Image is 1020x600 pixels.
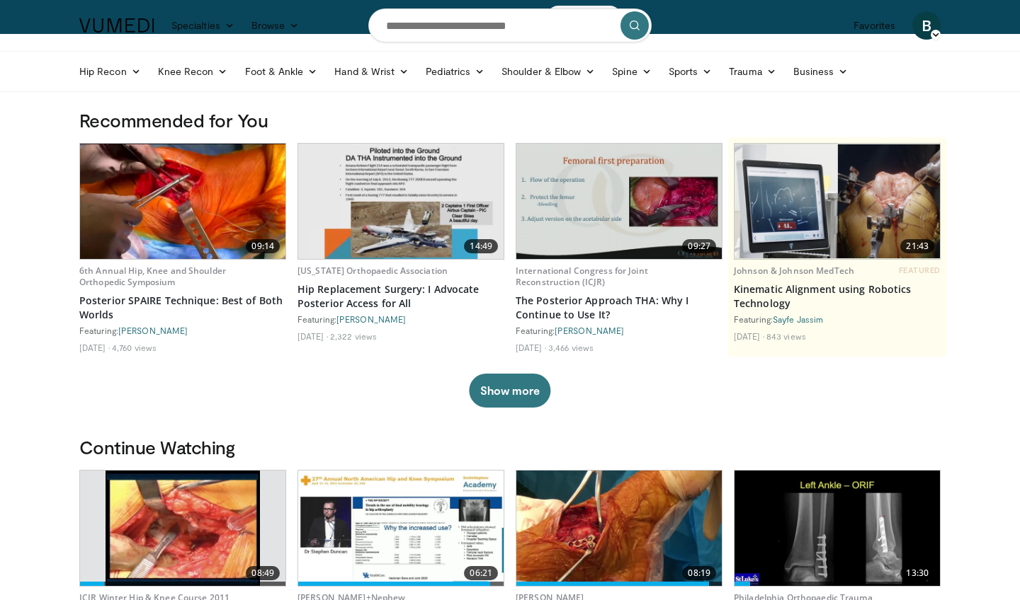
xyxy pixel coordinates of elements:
[298,471,504,586] img: ca45bebe-5fc4-4b9b-9513-8f91197adb19.620x360_q85_upscale.jpg
[79,342,110,353] li: [DATE]
[845,11,904,40] a: Favorites
[330,330,377,342] li: 2,322 views
[118,325,188,335] a: [PERSON_NAME]
[516,144,722,259] img: 5663a6a6-02d3-4575-8b5d-65c8c882c86f.620x360_q85_upscale.jpg
[464,239,498,253] span: 14:49
[237,57,327,86] a: Foot & Ankle
[79,325,286,336] div: Featuring:
[720,57,785,86] a: Trauma
[298,144,504,259] img: 21edfc83-ec83-4df6-b816-0b267dd9a881.620x360_q85_upscale.jpg
[735,144,940,259] a: 21:43
[555,325,624,335] a: [PERSON_NAME]
[603,57,659,86] a: Spine
[735,471,940,586] img: a11ba179-29ab-4005-a77b-41f15fe71557.620x360_q85_upscale.jpg
[734,265,854,277] a: Johnson & Johnson MedTech
[735,144,940,259] img: 85482610-0380-4aae-aa4a-4a9be0c1a4f1.620x360_q85_upscale.jpg
[899,265,941,275] span: FEATURED
[79,265,226,288] a: 6th Annual Hip, Knee and Shoulder Orthopedic Symposium
[297,330,328,342] li: [DATE]
[766,330,806,342] li: 843 views
[298,144,504,259] a: 14:49
[912,11,941,40] a: B
[149,57,237,86] a: Knee Recon
[112,342,157,353] li: 4,760 views
[682,566,716,580] span: 08:19
[660,57,721,86] a: Sports
[548,342,594,353] li: 3,466 views
[298,471,504,586] a: 06:21
[368,8,652,42] input: Search topics, interventions
[464,566,498,580] span: 06:21
[79,294,286,322] a: Posterior SPAIRE Technique: Best of Both Worlds
[469,374,550,408] button: Show more
[80,144,285,259] a: 09:14
[516,325,722,336] div: Featuring:
[297,265,448,277] a: [US_STATE] Orthopaedic Association
[163,11,243,40] a: Specialties
[326,57,417,86] a: Hand & Wrist
[79,18,154,33] img: VuMedi Logo
[785,57,857,86] a: Business
[516,144,722,259] a: 09:27
[336,314,406,324] a: [PERSON_NAME]
[246,239,280,253] span: 09:14
[79,109,941,132] h3: Recommended for You
[493,57,603,86] a: Shoulder & Elbow
[734,313,941,325] div: Featuring:
[900,239,934,253] span: 21:43
[735,471,940,586] a: 13:30
[516,471,722,586] a: 08:19
[516,471,722,586] img: 5b51f25c-86ee-4f6c-941a-5eb7ce0fe342.620x360_q85_upscale.jpg
[246,566,280,580] span: 08:49
[734,282,941,311] a: Kinematic Alignment using Robotics Technology
[773,314,823,324] a: Sayfe Jassim
[80,144,285,259] img: 586e461b-ed80-438a-9301-be991573d46a.620x360_q85_upscale.jpg
[297,282,504,311] a: Hip Replacement Surgery: I Advocate Posterior Access for All
[900,566,934,580] span: 13:30
[297,313,504,325] div: Featuring:
[682,239,716,253] span: 09:27
[516,294,722,322] a: The Posterior Approach THA: Why I Continue to Use It?
[516,265,648,288] a: International Congress for Joint Reconstruction (ICJR)
[417,57,493,86] a: Pediatrics
[243,11,308,40] a: Browse
[80,471,285,586] a: 08:49
[734,330,764,342] li: [DATE]
[516,342,546,353] li: [DATE]
[79,436,941,458] h3: Continue Watching
[106,471,260,586] img: 297873_0003_1.png.620x360_q85_upscale.jpg
[71,57,149,86] a: Hip Recon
